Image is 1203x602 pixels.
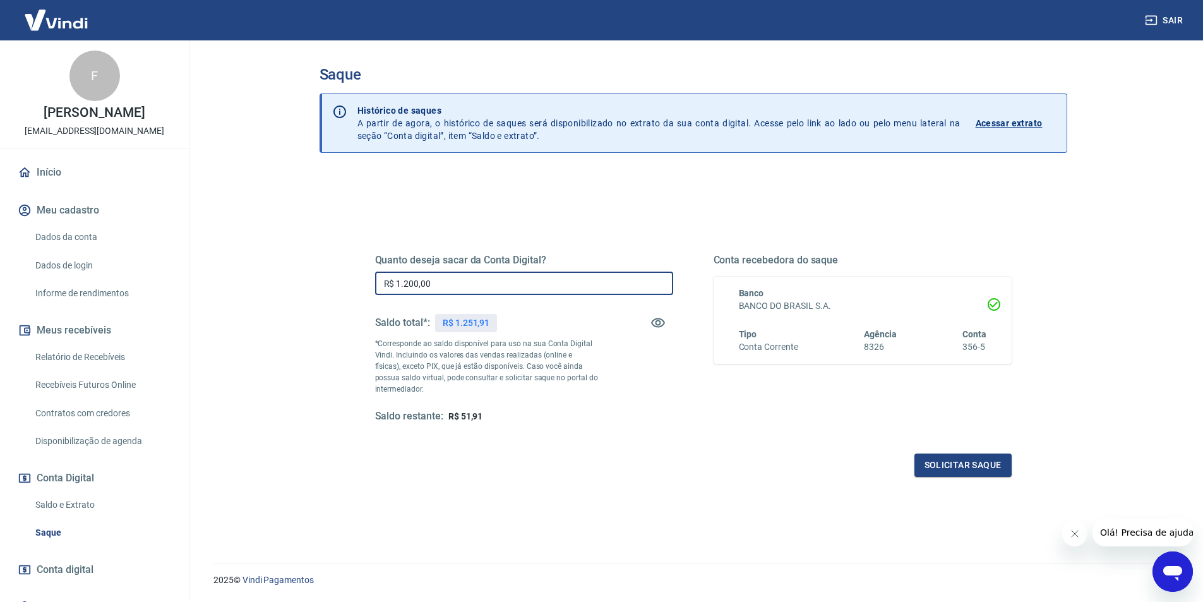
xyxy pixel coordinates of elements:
[69,51,120,101] div: F
[213,574,1173,587] p: 2025 ©
[739,288,764,298] span: Banco
[1062,521,1087,546] iframe: Fechar mensagem
[320,66,1067,83] h3: Saque
[375,410,443,423] h5: Saldo restante:
[357,104,961,117] p: Histórico de saques
[8,9,106,19] span: Olá! Precisa de ajuda?
[739,299,986,313] h6: BANCO DO BRASIL S.A.
[15,159,174,186] a: Início
[1152,551,1193,592] iframe: Botão para abrir a janela de mensagens
[357,104,961,142] p: A partir de agora, o histórico de saques será disponibilizado no extrato da sua conta digital. Ac...
[739,340,798,354] h6: Conta Corrente
[375,254,673,267] h5: Quanto deseja sacar da Conta Digital?
[443,316,489,330] p: R$ 1.251,91
[37,561,93,579] span: Conta digital
[1142,9,1188,32] button: Sair
[962,340,986,354] h6: 356-5
[375,338,599,395] p: *Corresponde ao saldo disponível para uso na sua Conta Digital Vindi. Incluindo os valores das ve...
[15,1,97,39] img: Vindi
[976,117,1043,129] p: Acessar extrato
[30,400,174,426] a: Contratos com credores
[30,253,174,279] a: Dados de login
[375,316,430,329] h5: Saldo total*:
[15,556,174,584] a: Conta digital
[30,428,174,454] a: Disponibilização de agenda
[976,104,1056,142] a: Acessar extrato
[864,340,897,354] h6: 8326
[30,520,174,546] a: Saque
[864,329,897,339] span: Agência
[242,575,314,585] a: Vindi Pagamentos
[1092,519,1193,546] iframe: Mensagem da empresa
[714,254,1012,267] h5: Conta recebedora do saque
[914,454,1012,477] button: Solicitar saque
[30,280,174,306] a: Informe de rendimentos
[25,124,164,138] p: [EMAIL_ADDRESS][DOMAIN_NAME]
[44,106,145,119] p: [PERSON_NAME]
[15,464,174,492] button: Conta Digital
[30,372,174,398] a: Recebíveis Futuros Online
[739,329,757,339] span: Tipo
[962,329,986,339] span: Conta
[30,344,174,370] a: Relatório de Recebíveis
[448,411,483,421] span: R$ 51,91
[15,196,174,224] button: Meu cadastro
[30,224,174,250] a: Dados da conta
[15,316,174,344] button: Meus recebíveis
[30,492,174,518] a: Saldo e Extrato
